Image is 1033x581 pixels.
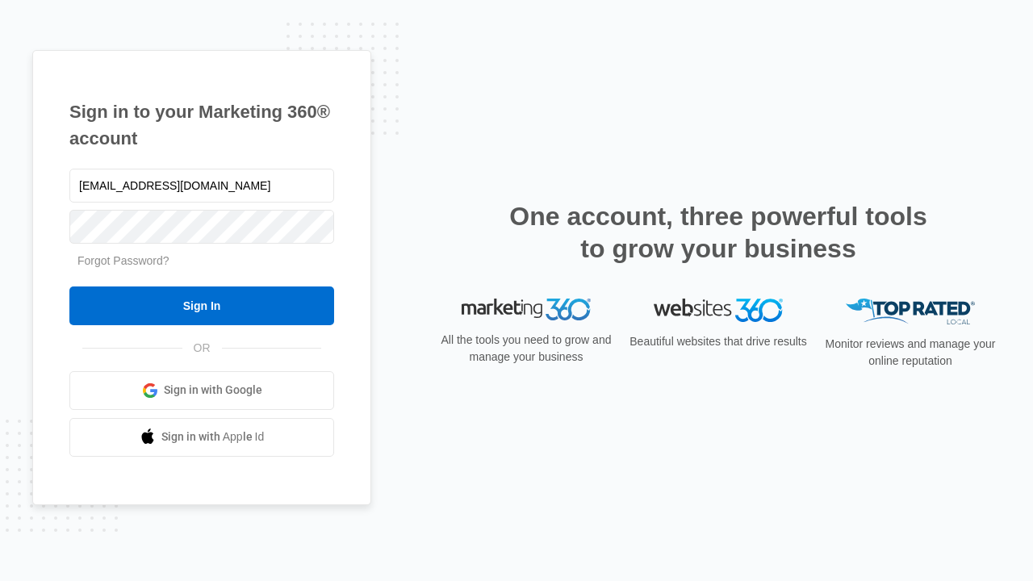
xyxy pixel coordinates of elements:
[69,169,334,203] input: Email
[69,418,334,457] a: Sign in with Apple Id
[654,299,783,322] img: Websites 360
[504,200,932,265] h2: One account, three powerful tools to grow your business
[436,332,617,366] p: All the tools you need to grow and manage your business
[462,299,591,321] img: Marketing 360
[161,428,265,445] span: Sign in with Apple Id
[164,382,262,399] span: Sign in with Google
[846,299,975,325] img: Top Rated Local
[69,286,334,325] input: Sign In
[69,98,334,152] h1: Sign in to your Marketing 360® account
[182,340,222,357] span: OR
[628,333,809,350] p: Beautiful websites that drive results
[820,336,1001,370] p: Monitor reviews and manage your online reputation
[77,254,169,267] a: Forgot Password?
[69,371,334,410] a: Sign in with Google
